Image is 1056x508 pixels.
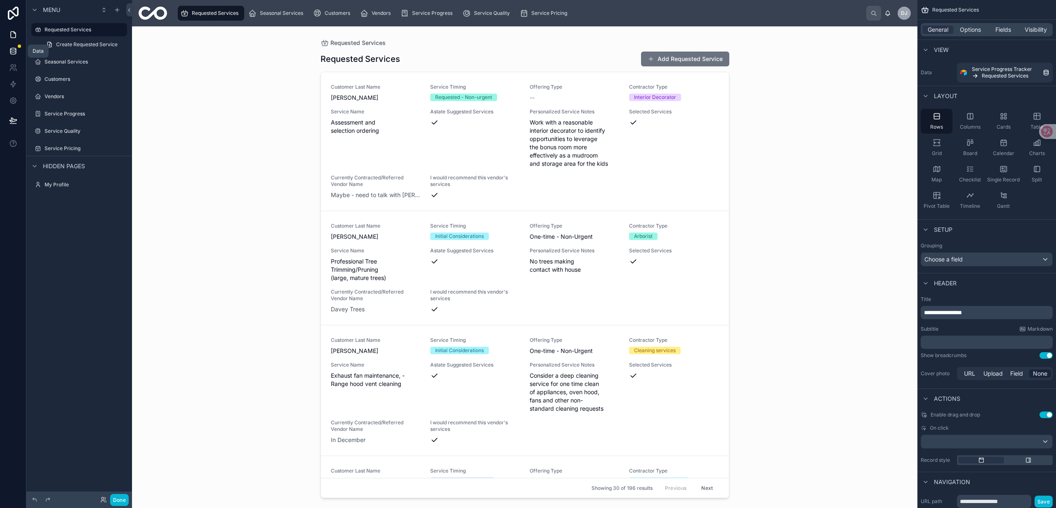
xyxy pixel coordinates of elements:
[531,10,567,16] span: Service Pricing
[45,93,125,100] label: Vendors
[931,176,942,183] span: Map
[517,6,573,21] a: Service Pricing
[921,135,952,160] button: Grid
[1021,162,1053,186] button: Split
[932,150,942,157] span: Grid
[474,10,510,16] span: Service Quality
[45,181,125,188] label: My Profile
[921,109,952,134] button: Rows
[31,107,127,120] a: Service Progress
[934,395,960,403] span: Actions
[924,256,963,263] span: Choose a field
[921,162,952,186] button: Map
[934,92,957,100] span: Layout
[934,46,949,54] span: View
[921,352,966,359] div: Show breadcrumbs
[110,494,129,506] button: Done
[311,6,356,21] a: Customers
[695,482,719,494] button: Next
[921,69,954,76] label: Data
[921,336,1053,349] div: scrollable content
[921,326,938,332] label: Subtitle
[192,10,238,16] span: Requested Services
[31,55,127,68] a: Seasonal Services
[31,73,127,86] a: Customers
[959,176,981,183] span: Checklist
[1021,135,1053,160] button: Charts
[43,162,85,170] span: Hidden pages
[930,124,943,130] span: Rows
[988,188,1019,213] button: Gantt
[954,135,986,160] button: Board
[921,457,954,463] label: Record style
[993,150,1014,157] span: Calendar
[972,66,1032,73] span: Service Progress Tracker
[988,109,1019,134] button: Cards
[988,135,1019,160] button: Calendar
[31,142,127,155] a: Service Pricing
[957,63,1053,82] a: Service Progress TrackerRequested Services
[921,242,942,249] label: Grouping
[960,26,981,34] span: Options
[997,124,1011,130] span: Cards
[1028,326,1053,332] span: Markdown
[963,150,977,157] span: Board
[45,111,125,117] label: Service Progress
[358,6,396,21] a: Vendors
[982,73,1028,79] span: Requested Services
[960,69,967,76] img: Airtable Logo
[1025,26,1047,34] span: Visibility
[1033,369,1047,378] span: None
[398,6,458,21] a: Service Progress
[931,412,980,418] span: Enable drag and drop
[983,369,1003,378] span: Upload
[592,485,653,492] span: Showing 30 of 196 results
[932,7,979,13] span: Requested Services
[954,109,986,134] button: Columns
[921,370,954,377] label: Cover photo
[43,6,60,14] span: Menu
[174,4,866,22] div: scrollable content
[921,296,1053,303] label: Title
[987,176,1020,183] span: Single Record
[1029,150,1045,157] span: Charts
[901,10,907,16] span: DJ
[921,188,952,213] button: Pivot Table
[960,203,980,209] span: Timeline
[997,203,1010,209] span: Gantt
[139,7,167,20] img: App logo
[1030,124,1043,130] span: Table
[1010,369,1023,378] span: Field
[31,178,127,191] a: My Profile
[954,188,986,213] button: Timeline
[934,226,952,234] span: Setup
[924,203,950,209] span: Pivot Table
[1032,176,1042,183] span: Split
[954,162,986,186] button: Checklist
[45,128,125,134] label: Service Quality
[325,10,350,16] span: Customers
[31,90,127,103] a: Vendors
[988,162,1019,186] button: Single Record
[960,124,981,130] span: Columns
[45,26,122,33] label: Requested Services
[31,125,127,138] a: Service Quality
[246,6,309,21] a: Seasonal Services
[33,48,44,54] div: Data
[260,10,303,16] span: Seasonal Services
[412,10,453,16] span: Service Progress
[372,10,391,16] span: Vendors
[45,59,125,65] label: Seasonal Services
[964,369,975,378] span: URL
[45,145,125,152] label: Service Pricing
[930,425,949,431] span: On click
[178,6,244,21] a: Requested Services
[1021,109,1053,134] button: Table
[31,23,127,36] a: Requested Services
[45,76,125,82] label: Customers
[934,279,957,287] span: Header
[995,26,1011,34] span: Fields
[460,6,516,21] a: Service Quality
[934,478,970,486] span: Navigation
[921,306,1053,319] div: scrollable content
